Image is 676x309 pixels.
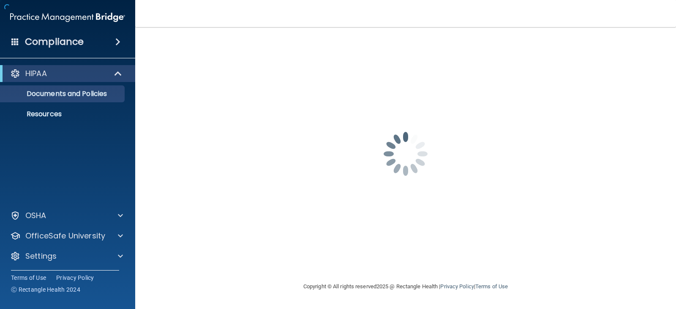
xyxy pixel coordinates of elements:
[10,68,123,79] a: HIPAA
[25,251,57,261] p: Settings
[5,90,121,98] p: Documents and Policies
[56,273,94,282] a: Privacy Policy
[25,231,105,241] p: OfficeSafe University
[10,251,123,261] a: Settings
[440,283,474,290] a: Privacy Policy
[363,112,448,196] img: spinner.e123f6fc.gif
[475,283,508,290] a: Terms of Use
[25,211,46,221] p: OSHA
[5,110,121,118] p: Resources
[11,285,80,294] span: Ⓒ Rectangle Health 2024
[251,273,560,300] div: Copyright © All rights reserved 2025 @ Rectangle Health | |
[25,36,84,48] h4: Compliance
[10,231,123,241] a: OfficeSafe University
[10,211,123,221] a: OSHA
[25,68,47,79] p: HIPAA
[11,273,46,282] a: Terms of Use
[10,9,125,26] img: PMB logo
